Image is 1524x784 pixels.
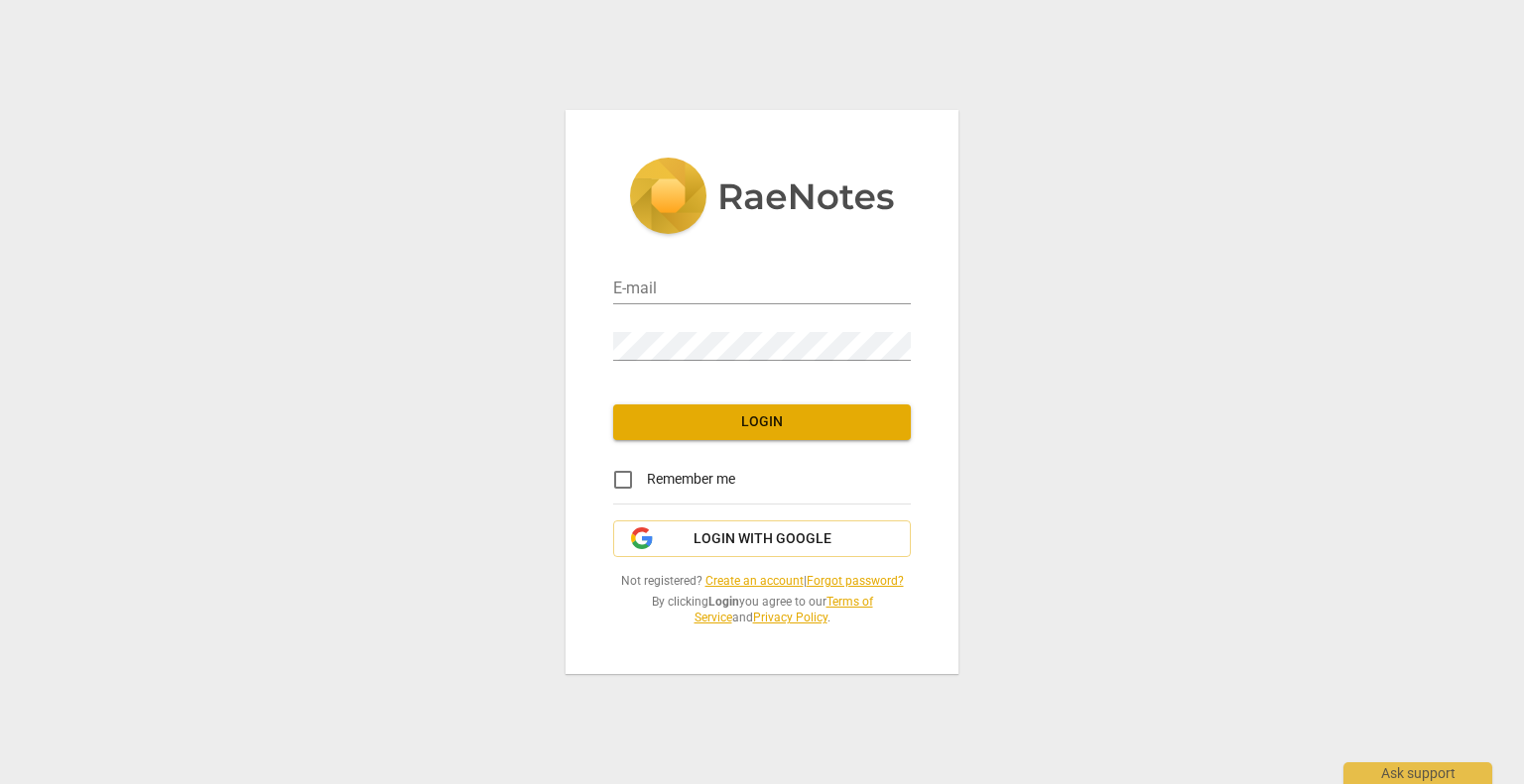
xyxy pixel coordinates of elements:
[613,520,911,558] button: Login with Google
[753,611,827,624] a: Privacy Policy
[708,595,739,609] b: Login
[1343,762,1492,784] div: Ask support
[613,404,911,440] button: Login
[613,594,911,626] span: By clicking you agree to our and .
[807,574,904,588] a: Forgot password?
[694,529,831,549] span: Login with Google
[695,595,873,625] a: Terms of Service
[629,412,895,432] span: Login
[647,469,735,490] span: Remember me
[613,573,911,590] span: Not registered? |
[629,158,895,239] img: 5ac2273c67554f335776073100b6d88f.svg
[705,574,804,588] a: Create an account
